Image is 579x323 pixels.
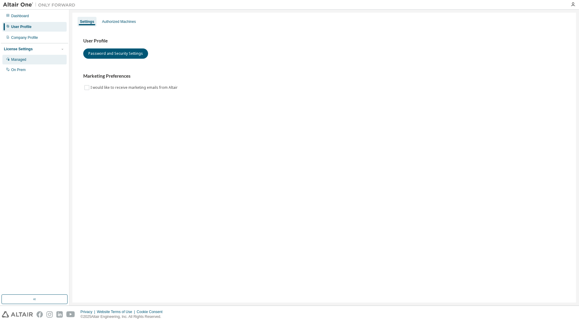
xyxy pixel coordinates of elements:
[3,2,78,8] img: Altair One
[137,309,166,314] div: Cookie Consent
[81,314,166,319] p: © 2025 Altair Engineering, Inc. All Rights Reserved.
[11,24,31,29] div: User Profile
[83,38,565,44] h3: User Profile
[83,48,148,59] button: Password and Security Settings
[83,73,565,79] h3: Marketing Preferences
[66,311,75,318] img: youtube.svg
[36,311,43,318] img: facebook.svg
[97,309,137,314] div: Website Terms of Use
[90,84,179,91] label: I would like to receive marketing emails from Altair
[46,311,53,318] img: instagram.svg
[11,35,38,40] div: Company Profile
[56,311,63,318] img: linkedin.svg
[11,14,29,18] div: Dashboard
[11,67,26,72] div: On Prem
[81,309,97,314] div: Privacy
[102,19,136,24] div: Authorized Machines
[11,57,26,62] div: Managed
[4,47,33,51] div: License Settings
[2,311,33,318] img: altair_logo.svg
[80,19,94,24] div: Settings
